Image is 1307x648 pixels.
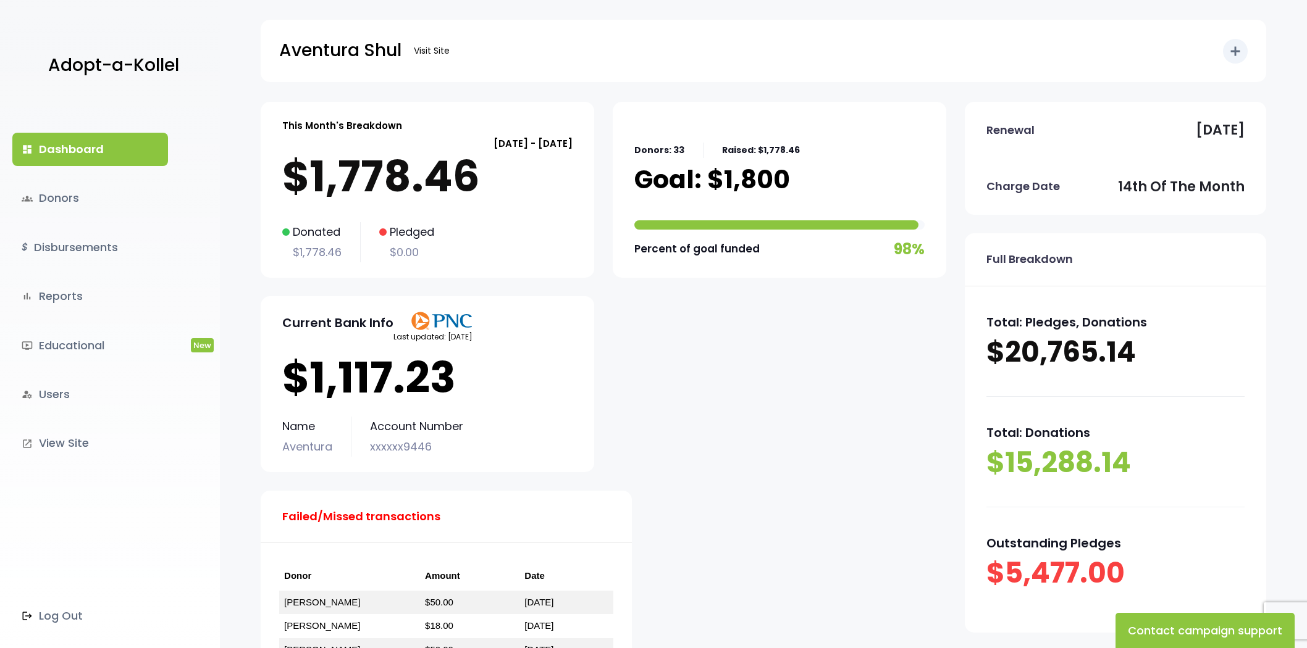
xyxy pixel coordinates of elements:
[12,599,168,633] a: Log Out
[12,378,168,411] a: manage_accountsUsers
[894,236,925,262] p: 98%
[22,193,33,204] span: groups
[420,562,519,591] th: Amount
[22,291,33,302] i: bar_chart
[986,532,1245,554] p: Outstanding Pledges
[284,620,360,631] a: [PERSON_NAME]
[1116,613,1295,648] button: Contact campaign support
[48,50,179,81] p: Adopt-a-Kollel
[634,143,684,158] p: Donors: 33
[986,422,1245,444] p: Total: Donations
[1118,175,1245,199] p: 14th of the month
[986,249,1073,269] p: Full Breakdown
[282,507,440,526] p: Failed/Missed transactions
[986,311,1245,333] p: Total: Pledges, Donations
[42,36,179,96] a: Adopt-a-Kollel
[191,338,214,352] span: New
[379,243,434,262] p: $0.00
[986,444,1245,482] p: $15,288.14
[425,620,453,631] a: $18.00
[524,620,553,631] a: [DATE]
[279,35,401,66] p: Aventura Shul
[1228,44,1243,59] i: add
[282,312,393,334] p: Current Bank Info
[379,222,434,242] p: Pledged
[370,437,463,457] p: xxxxxx9446
[722,143,800,158] p: Raised: $1,778.46
[12,231,168,264] a: $Disbursements
[279,562,420,591] th: Donor
[408,39,456,63] a: Visit Site
[393,330,473,344] p: Last updated: [DATE]
[634,239,760,259] p: Percent of goal funded
[282,353,573,402] p: $1,117.23
[519,562,613,591] th: Date
[1196,118,1245,143] p: [DATE]
[986,177,1060,196] p: Charge Date
[282,243,342,262] p: $1,778.46
[12,280,168,313] a: bar_chartReports
[22,438,33,449] i: launch
[634,164,790,195] p: Goal: $1,800
[282,117,402,134] p: This Month's Breakdown
[22,340,33,351] i: ondemand_video
[986,554,1245,592] p: $5,477.00
[1223,39,1248,64] button: add
[12,329,168,362] a: ondemand_videoEducationalNew
[282,222,342,242] p: Donated
[282,152,573,201] p: $1,778.46
[411,312,473,330] img: PNClogo.svg
[370,417,463,436] p: Account Number
[425,597,453,607] a: $50.00
[986,120,1035,140] p: Renewal
[986,333,1245,372] p: $20,765.14
[12,181,168,215] a: groupsDonors
[22,144,33,155] i: dashboard
[12,426,168,460] a: launchView Site
[22,389,33,400] i: manage_accounts
[12,133,168,166] a: dashboardDashboard
[22,239,28,257] i: $
[282,135,573,152] p: [DATE] - [DATE]
[284,597,360,607] a: [PERSON_NAME]
[282,437,332,457] p: Aventura
[282,417,332,436] p: Name
[524,597,553,607] a: [DATE]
